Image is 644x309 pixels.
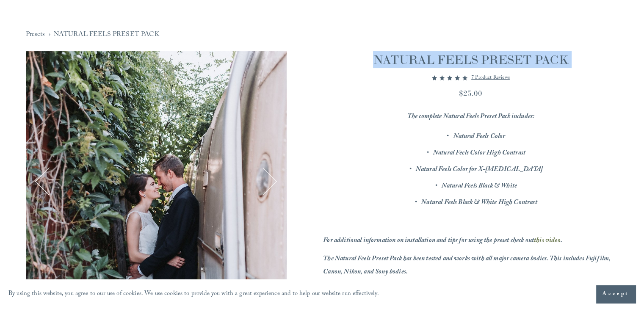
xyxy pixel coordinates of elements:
[416,164,543,176] em: Natural Feels Color for X-[MEDICAL_DATA]
[561,235,562,247] em: .
[49,28,50,41] span: ›
[471,73,510,83] a: 7 product reviews
[453,131,505,143] em: Natural Feels Color
[534,235,561,247] a: this video
[596,285,636,303] button: Accept
[433,148,525,159] em: Natural Feels Color High Contrast
[35,168,63,196] button: Previous
[421,197,537,209] em: Natural Feels Black & White High Contrast
[54,28,159,41] a: NATURAL FEELS PRESET PACK
[249,168,277,196] button: Next
[603,290,629,298] span: Accept
[8,288,379,301] p: By using this website, you agree to our use of cookies. We use cookies to provide you with a grea...
[442,181,517,192] em: Natural Feels Black & White
[323,254,612,278] em: The Natural Feels Preset Pack has been tested and works with all major camera bodies. This includ...
[323,88,618,99] div: $25.00
[407,111,535,123] em: The complete Natural Feels Preset Pack includes:
[323,235,534,247] em: For additional information on installation and tips for using the preset check out
[323,51,618,68] h1: NATURAL FEELS PRESET PACK
[26,28,45,41] a: Presets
